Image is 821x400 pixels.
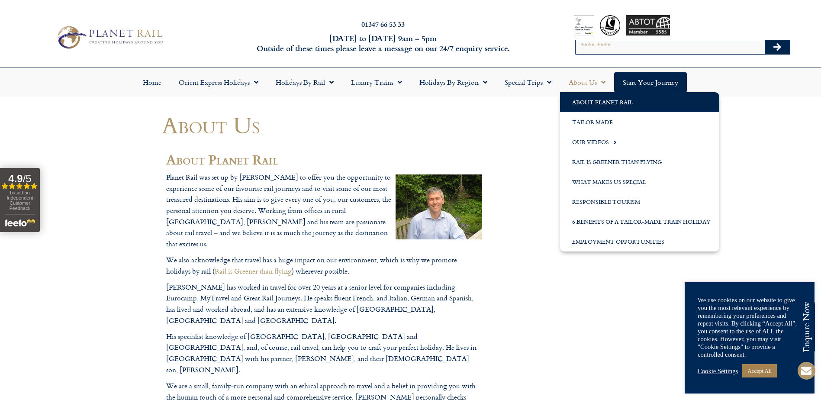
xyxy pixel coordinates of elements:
a: Cookie Settings [698,367,738,375]
a: Rail is Greener than Flying [560,152,719,172]
nav: Menu [4,72,817,92]
a: 01347 66 53 33 [361,19,405,29]
a: Luxury Trains [342,72,411,92]
a: Special Trips [496,72,560,92]
img: Planet Rail Train Holidays Logo [53,23,166,51]
a: Our Videos [560,132,719,152]
a: Responsible Tourism [560,192,719,212]
p: We also acknowledge that travel has a huge impact on our environment, which is why we promote hol... [166,255,482,277]
img: guy-saunders [396,174,482,239]
p: Planet Rail was set up by [PERSON_NAME] to offer you the opportunity to experience some of our fa... [166,172,482,249]
a: Orient Express Holidays [170,72,267,92]
a: About Us [560,72,614,92]
a: Holidays by Region [411,72,496,92]
p: [PERSON_NAME] has worked in travel for over 20 years at a senior level for companies including Eu... [166,282,482,326]
a: Accept All [742,364,777,377]
ul: About Us [560,92,719,252]
p: His specialist knowledge of [GEOGRAPHIC_DATA], [GEOGRAPHIC_DATA] and [GEOGRAPHIC_DATA], and, of c... [166,331,482,375]
button: Search [765,40,790,54]
a: Tailor Made [560,112,719,132]
a: Rail is Greener than flying [215,266,292,276]
a: About Planet Rail [560,92,719,112]
a: What Makes us Special [560,172,719,192]
div: We use cookies on our website to give you the most relevant experience by remembering your prefer... [698,296,802,358]
a: Start your Journey [614,72,687,92]
h6: [DATE] to [DATE] 9am – 5pm Outside of these times please leave a message on our 24/7 enquiry serv... [221,33,545,54]
a: Employment Opportunities [560,232,719,252]
h2: About Planet Rail [166,152,482,167]
a: Home [134,72,170,92]
a: 6 Benefits of a Tailor-Made Train Holiday [560,212,719,232]
h1: About Us [162,112,486,138]
a: Holidays by Rail [267,72,342,92]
